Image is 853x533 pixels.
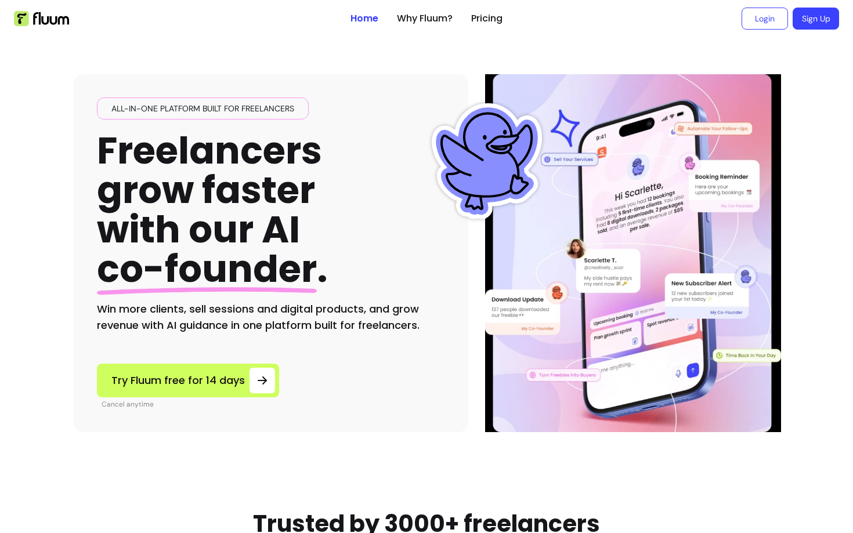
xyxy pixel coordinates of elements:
a: Sign Up [793,8,839,30]
a: Pricing [471,12,503,26]
a: Login [742,8,788,30]
span: Try Fluum free for 14 days [111,372,245,389]
img: Fluum Duck sticker [429,103,545,219]
p: Cancel anytime [102,400,279,409]
h1: Freelancers grow faster with our AI . [97,131,328,289]
img: Illustration of Fluum AI Co-Founder on a smartphone, showing solo business performance insights s... [487,74,779,432]
img: Fluum Logo [14,11,69,26]
a: Why Fluum? [397,12,453,26]
span: All-in-one platform built for freelancers [107,103,299,114]
span: co-founder [97,243,317,295]
a: Home [350,12,378,26]
h2: Win more clients, sell sessions and digital products, and grow revenue with AI guidance in one pl... [97,301,445,333]
a: Try Fluum free for 14 days [97,364,279,397]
